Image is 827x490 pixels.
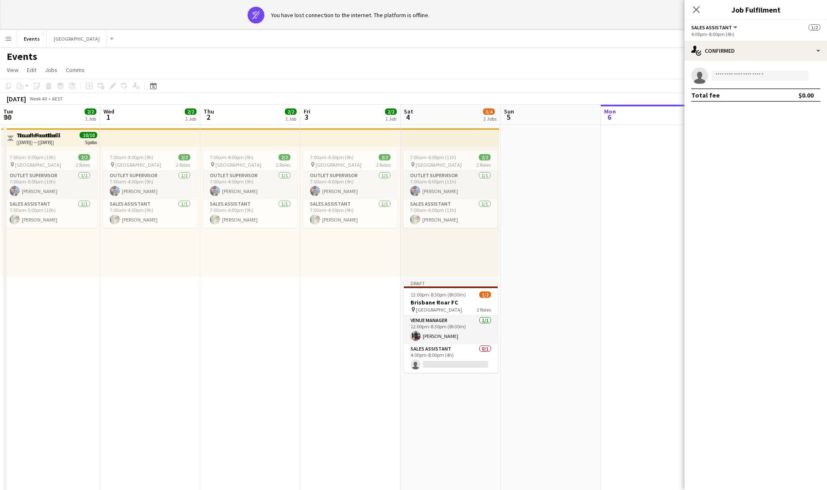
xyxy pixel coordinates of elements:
[62,64,88,75] a: Comms
[379,154,390,160] span: 2/2
[303,171,397,199] app-card-role: Outlet Supervisor1/17:00am-4:00pm (9h)[PERSON_NAME]
[483,116,496,122] div: 2 Jobs
[2,112,13,122] span: 30
[404,280,498,373] app-job-card: Draft12:00pm-8:30pm (8h30m)1/2Brisbane Roar FC [GEOGRAPHIC_DATA]2 RolesVenue Manager1/112:00pm-8:...
[404,280,498,286] div: Draft
[285,108,297,115] span: 2/2
[103,151,197,228] app-job-card: 7:00am-4:00pm (9h)2/2 [GEOGRAPHIC_DATA]2 RolesOutlet Supervisor1/17:00am-4:00pm (9h)[PERSON_NAME]...
[103,171,197,199] app-card-role: Outlet Supervisor1/17:00am-4:00pm (9h)[PERSON_NAME]
[7,66,18,74] span: View
[685,4,827,15] h3: Job Fulfilment
[210,154,253,160] span: 7:00am-4:00pm (9h)
[102,112,114,122] span: 1
[103,108,114,115] span: Wed
[66,66,85,74] span: Comms
[503,112,514,122] span: 5
[403,151,497,228] app-job-card: 7:00am-6:00pm (11h)2/2 [GEOGRAPHIC_DATA]2 RolesOutlet Supervisor1/17:00am-6:00pm (11h)[PERSON_NAM...
[110,154,153,160] span: 7:00am-4:00pm (9h)
[483,108,495,115] span: 3/4
[45,66,57,74] span: Jobs
[85,116,96,122] div: 1 Job
[185,116,196,122] div: 1 Job
[410,154,456,160] span: 7:00am-6:00pm (11h)
[202,112,214,122] span: 2
[7,95,26,103] div: [DATE]
[76,162,90,168] span: 2 Roles
[404,344,498,373] app-card-role: Sales Assistant0/14:00pm-8:00pm (4h)
[315,162,362,168] span: [GEOGRAPHIC_DATA]
[604,108,616,115] span: Mon
[479,154,491,160] span: 2/2
[47,31,107,47] button: [GEOGRAPHIC_DATA]
[691,91,720,99] div: Total fee
[85,138,97,145] div: 5 jobs
[310,154,354,160] span: 7:00am-4:00pm (9h)
[18,132,60,139] h3: Touch Football
[78,154,90,160] span: 2/2
[203,199,297,228] app-card-role: Sales Assistant1/17:00am-4:00pm (9h)[PERSON_NAME]
[303,199,397,228] app-card-role: Sales Assistant1/17:00am-4:00pm (9h)[PERSON_NAME]
[85,108,96,115] span: 2/2
[302,112,310,122] span: 3
[103,199,197,228] app-card-role: Sales Assistant1/17:00am-4:00pm (9h)[PERSON_NAME]
[691,31,820,37] div: 4:00pm-8:00pm (4h)
[52,95,63,102] div: AEST
[476,162,491,168] span: 2 Roles
[411,291,466,298] span: 12:00pm-8:30pm (8h30m)
[10,154,56,160] span: 7:00am-5:00pm (10h)
[685,41,827,61] div: Confirmed
[403,199,497,228] app-card-role: Sales Assistant1/17:00am-6:00pm (11h)[PERSON_NAME]
[603,112,616,122] span: 6
[3,151,97,228] app-job-card: 7:00am-5:00pm (10h)2/2 [GEOGRAPHIC_DATA]2 RolesOutlet Supervisor1/17:00am-5:00pm (10h)[PERSON_NAM...
[204,108,214,115] span: Thu
[416,307,462,313] span: [GEOGRAPHIC_DATA]
[404,108,413,115] span: Sat
[115,162,161,168] span: [GEOGRAPHIC_DATA]
[215,162,261,168] span: [GEOGRAPHIC_DATA]
[376,162,390,168] span: 2 Roles
[477,307,491,313] span: 2 Roles
[279,154,290,160] span: 2/2
[176,162,190,168] span: 2 Roles
[404,316,498,344] app-card-role: Venue Manager1/112:00pm-8:30pm (8h30m)[PERSON_NAME]
[799,91,814,99] div: $0.00
[17,31,47,47] button: Events
[41,64,61,75] a: Jobs
[7,50,37,63] h1: Events
[3,171,97,199] app-card-role: Outlet Supervisor1/17:00am-5:00pm (10h)[PERSON_NAME]
[416,162,462,168] span: [GEOGRAPHIC_DATA]
[691,24,732,31] span: Sales Assistant
[276,162,290,168] span: 2 Roles
[80,132,97,138] span: 10/10
[479,291,491,298] span: 1/2
[303,151,397,228] app-job-card: 7:00am-4:00pm (9h)2/2 [GEOGRAPHIC_DATA]2 RolesOutlet Supervisor1/17:00am-4:00pm (9h)[PERSON_NAME]...
[404,299,498,306] h3: Brisbane Roar FC
[385,108,397,115] span: 2/2
[23,64,40,75] a: Edit
[809,24,820,31] span: 1/2
[18,139,60,145] div: [DATE] → [DATE]
[271,11,429,19] div: You have lost connection to the internet. The platform is offline.
[3,64,22,75] a: View
[28,95,49,102] span: Week 40
[203,171,297,199] app-card-role: Outlet Supervisor1/17:00am-4:00pm (9h)[PERSON_NAME]
[27,66,36,74] span: Edit
[203,151,297,228] app-job-card: 7:00am-4:00pm (9h)2/2 [GEOGRAPHIC_DATA]2 RolesOutlet Supervisor1/17:00am-4:00pm (9h)[PERSON_NAME]...
[403,112,413,122] span: 4
[504,108,514,115] span: Sun
[403,171,497,199] app-card-role: Outlet Supervisor1/17:00am-6:00pm (11h)[PERSON_NAME]
[285,116,296,122] div: 1 Job
[385,116,396,122] div: 1 Job
[15,162,61,168] span: [GEOGRAPHIC_DATA]
[3,199,97,228] app-card-role: Sales Assistant1/17:00am-5:00pm (10h)[PERSON_NAME]
[178,154,190,160] span: 2/2
[691,24,739,31] button: Sales Assistant
[3,108,13,115] span: Tue
[304,108,310,115] span: Fri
